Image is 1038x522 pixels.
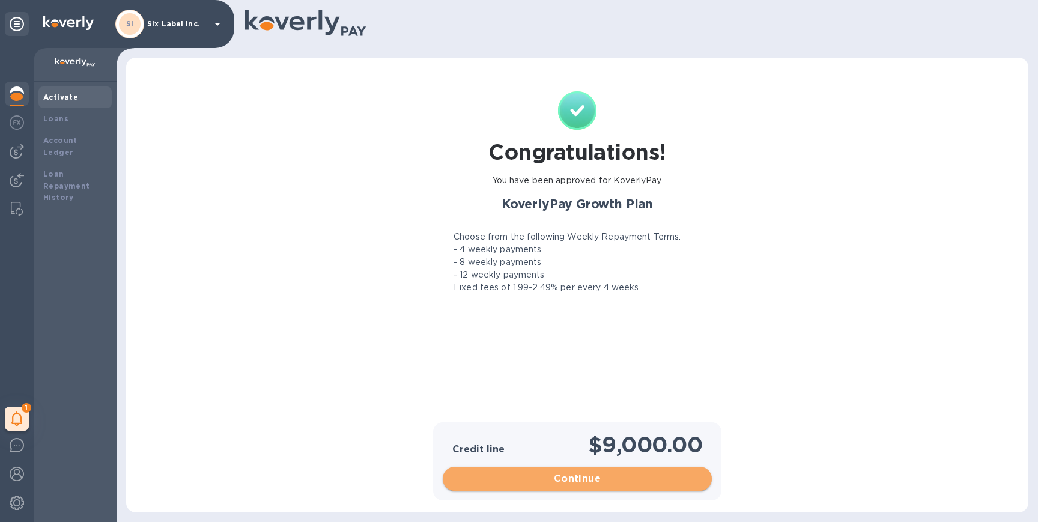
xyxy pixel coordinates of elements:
h3: Credit line [452,444,505,455]
p: - 12 weekly payments [454,269,545,281]
h1: $9,000.00 [588,432,702,457]
p: - 4 weekly payments [454,243,542,256]
img: Foreign exchange [10,115,24,130]
b: Account Ledger [43,136,77,157]
span: Continue [452,472,702,486]
p: - 8 weekly payments [454,256,542,269]
b: Activate [43,93,78,102]
p: Six Label Inc. [147,20,207,28]
h1: Congratulations! [488,139,666,165]
b: Loan Repayment History [43,169,90,202]
button: Continue [443,467,712,491]
b: SI [126,19,134,28]
p: You have been approved for KoverlyPay. [492,174,663,187]
p: Choose from the following Weekly Repayment Terms: [454,231,681,243]
p: Fixed fees of 1.99-2.49% per every 4 weeks [454,281,639,294]
img: Logo [43,16,94,30]
b: Loans [43,114,68,123]
h2: KoverlyPay Growth Plan [436,196,719,211]
span: 1 [22,403,31,413]
div: Unpin categories [5,12,29,36]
